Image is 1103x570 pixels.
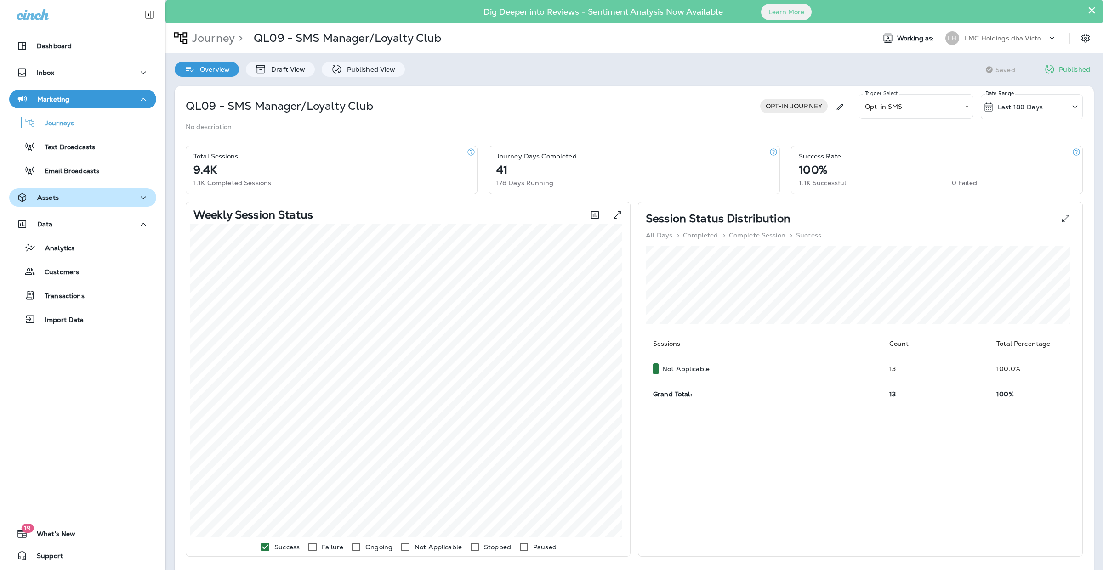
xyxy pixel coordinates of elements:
[496,166,507,174] p: 41
[989,356,1075,382] td: 100.0 %
[28,552,63,563] span: Support
[9,37,156,55] button: Dashboard
[646,231,672,239] p: All Days
[9,547,156,565] button: Support
[37,96,69,103] p: Marketing
[274,543,300,551] p: Success
[996,390,1014,398] span: 100%
[188,31,235,45] p: Journey
[1077,30,1094,46] button: Settings
[136,6,162,24] button: Collapse Sidebar
[415,543,462,551] p: Not Applicable
[897,34,936,42] span: Working as:
[235,31,243,45] p: >
[9,113,156,132] button: Journeys
[35,268,79,277] p: Customers
[790,231,792,239] p: >
[952,179,977,186] p: 0 Failed
[761,4,812,20] button: Learn More
[1087,3,1096,17] button: Close
[859,94,973,119] div: Opt-in SMS
[586,206,604,224] button: Toggle between session count and session percentage
[254,31,441,45] p: QL09 - SMS Manager/Loyalty Club
[496,152,577,160] p: Journey Days Completed
[267,66,305,73] p: Draft View
[186,99,373,113] p: QL09 - SMS Manager/Loyalty Club
[35,143,95,152] p: Text Broadcasts
[729,231,785,239] p: Complete Session
[965,34,1047,42] p: LMC Holdings dba Victory Lane Quick Oil Change
[193,166,217,174] p: 9.4K
[677,231,679,239] p: >
[9,238,156,257] button: Analytics
[662,365,710,372] p: Not Applicable
[9,161,156,180] button: Email Broadcasts
[37,220,53,228] p: Data
[186,123,232,130] p: No description
[799,152,841,160] p: Success Rate
[9,525,156,543] button: 19What's New
[1057,209,1075,228] button: View Pie expanded to full screen
[9,286,156,305] button: Transactions
[193,152,238,160] p: Total Sessions
[9,188,156,207] button: Assets
[799,179,846,186] p: 1.1K Successful
[9,90,156,108] button: Marketing
[457,11,750,13] p: Dig Deeper into Reviews - Sentiment Analysis Now Available
[1059,66,1090,73] p: Published
[760,102,828,110] span: OPT-IN JOURNEY
[193,211,313,219] p: Weekly Session Status
[9,262,156,281] button: Customers
[646,332,882,356] th: Sessions
[865,90,898,97] label: Trigger Select
[882,332,989,356] th: Count
[37,194,59,201] p: Assets
[799,166,827,174] p: 100%
[193,179,271,186] p: 1.1K Completed Sessions
[365,543,392,551] p: Ongoing
[9,310,156,329] button: Import Data
[889,390,896,398] span: 13
[646,215,790,222] p: Session Status Distribution
[533,543,557,551] p: Paused
[35,167,99,176] p: Email Broadcasts
[496,179,553,186] p: 178 Days Running
[995,66,1015,73] span: Saved
[9,63,156,82] button: Inbox
[723,231,725,239] p: >
[322,543,343,551] p: Failure
[37,42,72,50] p: Dashboard
[21,524,34,533] span: 19
[998,103,1043,111] p: Last 180 Days
[9,215,156,233] button: Data
[653,390,692,398] span: Grand Total:
[342,66,396,73] p: Published View
[882,356,989,382] td: 13
[989,332,1075,356] th: Total Percentage
[484,543,511,551] p: Stopped
[683,231,718,239] p: Completed
[985,90,1015,97] p: Date Range
[796,231,821,239] p: Success
[28,530,75,541] span: What's New
[36,316,84,325] p: Import Data
[36,119,74,128] p: Journeys
[608,206,626,224] button: View graph expanded to full screen
[37,69,54,76] p: Inbox
[195,66,230,73] p: Overview
[36,244,74,253] p: Analytics
[35,292,85,301] p: Transactions
[9,137,156,156] button: Text Broadcasts
[831,94,848,119] div: Edit
[945,31,959,45] div: LH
